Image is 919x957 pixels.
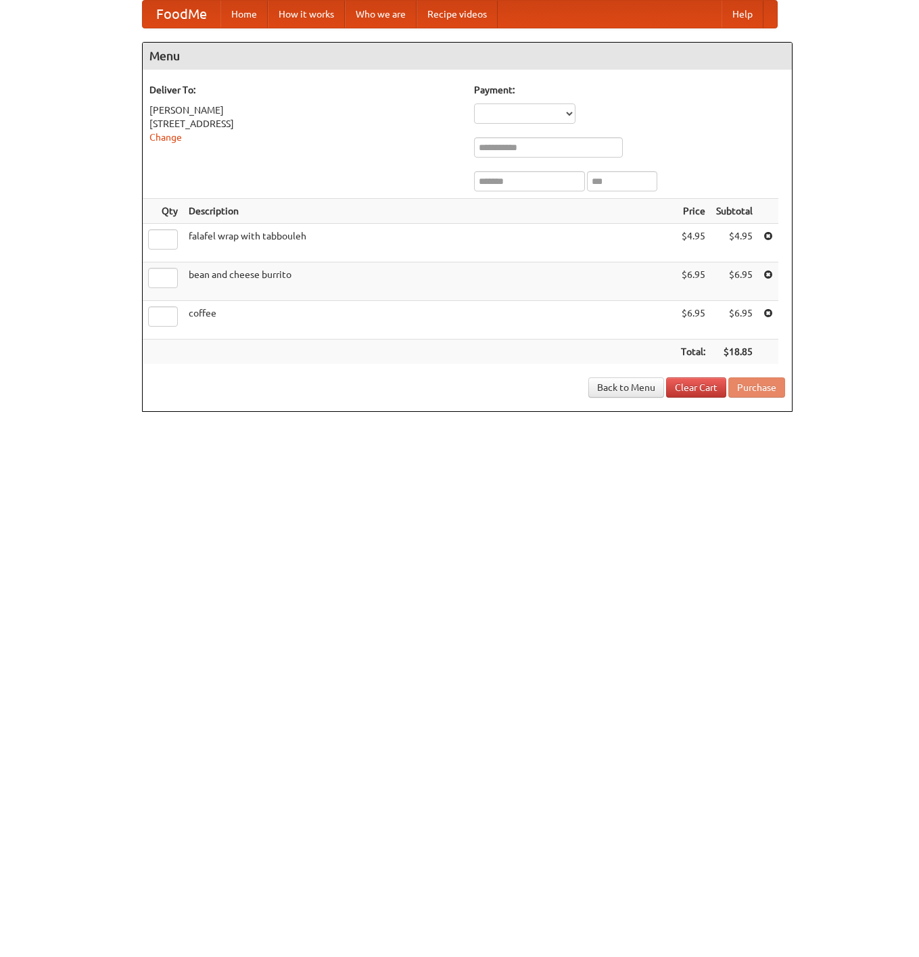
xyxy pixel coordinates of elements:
[676,301,711,340] td: $6.95
[149,132,182,143] a: Change
[149,103,461,117] div: [PERSON_NAME]
[711,340,758,365] th: $18.85
[183,199,676,224] th: Description
[474,83,785,97] h5: Payment:
[268,1,345,28] a: How it works
[149,83,461,97] h5: Deliver To:
[183,262,676,301] td: bean and cheese burrito
[143,199,183,224] th: Qty
[676,224,711,262] td: $4.95
[149,117,461,131] div: [STREET_ADDRESS]
[711,224,758,262] td: $4.95
[588,377,664,398] a: Back to Menu
[711,262,758,301] td: $6.95
[676,340,711,365] th: Total:
[143,43,792,70] h4: Menu
[722,1,763,28] a: Help
[220,1,268,28] a: Home
[345,1,417,28] a: Who we are
[666,377,726,398] a: Clear Cart
[711,301,758,340] td: $6.95
[183,301,676,340] td: coffee
[728,377,785,398] button: Purchase
[711,199,758,224] th: Subtotal
[143,1,220,28] a: FoodMe
[417,1,498,28] a: Recipe videos
[183,224,676,262] td: falafel wrap with tabbouleh
[676,199,711,224] th: Price
[676,262,711,301] td: $6.95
